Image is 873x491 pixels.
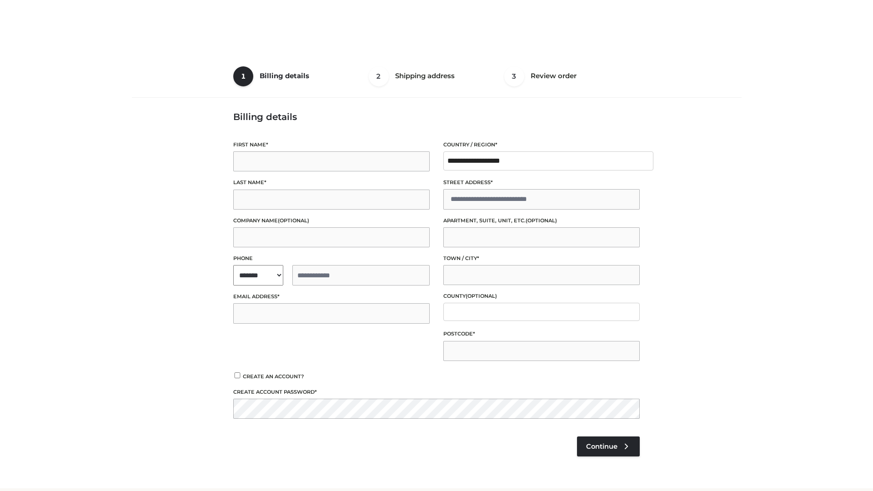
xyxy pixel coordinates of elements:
a: Continue [577,436,640,456]
span: Shipping address [395,71,455,80]
label: Town / City [443,254,640,263]
label: First name [233,140,430,149]
label: County [443,292,640,301]
span: (optional) [278,217,309,224]
label: Apartment, suite, unit, etc. [443,216,640,225]
span: Billing details [260,71,309,80]
label: Country / Region [443,140,640,149]
span: 2 [369,66,389,86]
span: 1 [233,66,253,86]
input: Create an account? [233,372,241,378]
span: Create an account? [243,373,304,380]
label: Email address [233,292,430,301]
label: Create account password [233,388,640,396]
span: Continue [586,442,617,451]
label: Company name [233,216,430,225]
h3: Billing details [233,111,640,122]
span: (optional) [526,217,557,224]
label: Last name [233,178,430,187]
label: Street address [443,178,640,187]
span: 3 [504,66,524,86]
label: Phone [233,254,430,263]
span: Review order [531,71,577,80]
label: Postcode [443,330,640,338]
span: (optional) [466,293,497,299]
